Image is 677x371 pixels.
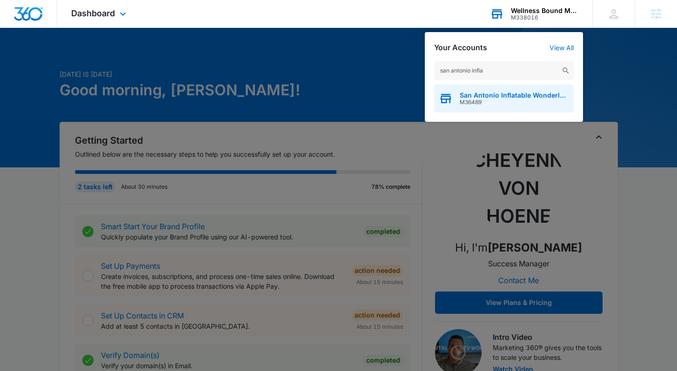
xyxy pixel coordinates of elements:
div: account id [511,14,579,21]
h2: Your Accounts [434,43,487,52]
button: San Antonio Inflatable WonderlandM36489 [434,85,574,113]
div: account name [511,7,579,14]
span: San Antonio Inflatable Wonderland [460,92,569,99]
a: View All [550,44,574,52]
span: Dashboard [71,8,115,18]
input: Search Accounts [434,61,574,80]
span: M36489 [460,99,569,106]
